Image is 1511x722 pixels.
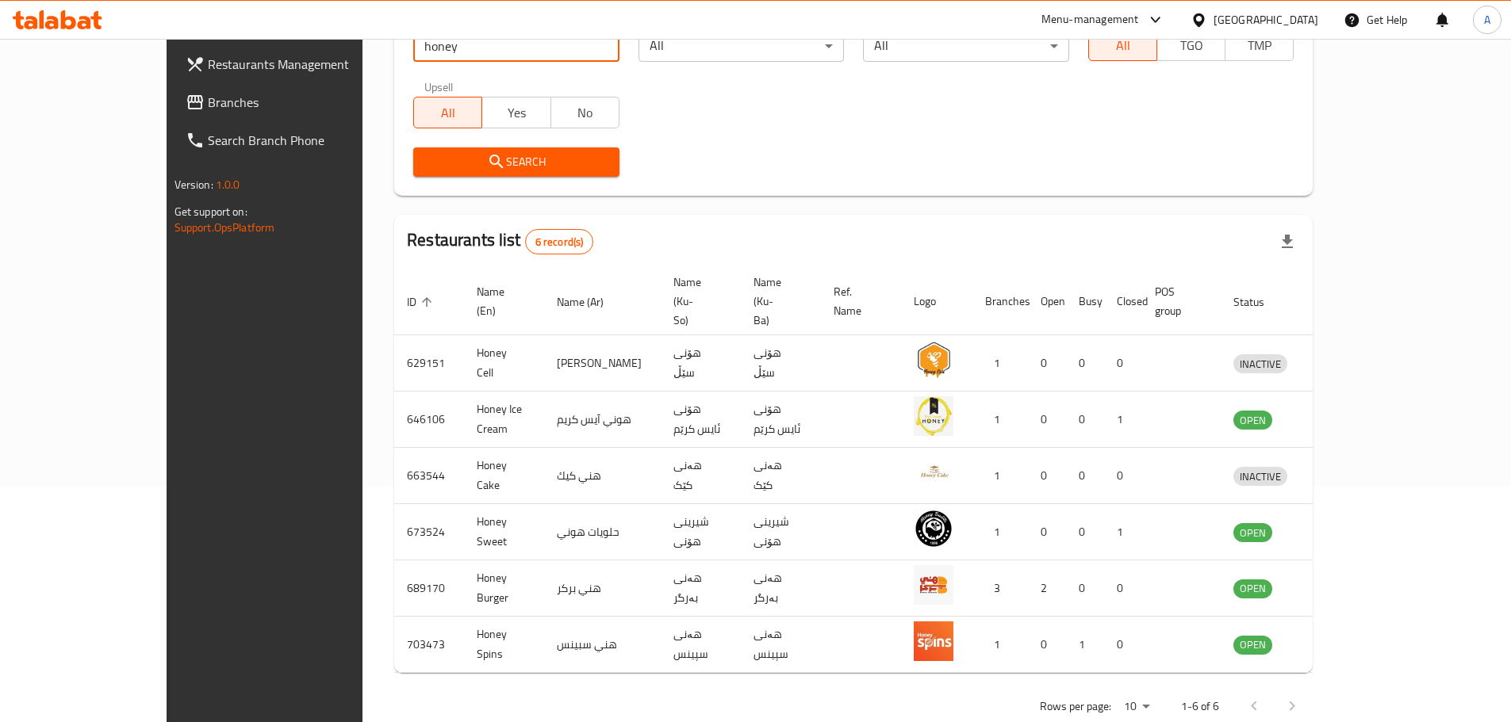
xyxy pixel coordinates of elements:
span: OPEN [1233,636,1272,654]
input: Search for restaurant name or ID.. [413,30,619,62]
span: A [1484,11,1490,29]
img: Honey Ice Cream [914,396,953,436]
div: Export file [1268,223,1306,261]
td: Honey Spins [464,617,544,673]
td: 1 [1104,504,1142,560]
td: هەنی کێک [741,448,821,504]
p: 1-6 of 6 [1181,697,1219,716]
td: شیرینی هۆنی [661,504,741,560]
img: Honey Burger [914,565,953,605]
td: Honey Ice Cream [464,392,544,448]
td: هەنی بەرگر [661,560,741,617]
td: 629151 [394,335,464,392]
span: Search Branch Phone [208,131,406,150]
td: 1 [972,617,1028,673]
div: OPEN [1233,579,1272,598]
td: 0 [1028,617,1066,673]
span: Restaurants Management [208,55,406,74]
span: 6 record(s) [526,235,593,250]
td: هەنی کێک [661,448,741,504]
span: Get support on: [174,201,247,222]
button: All [1088,29,1157,61]
div: All [863,30,1069,62]
th: Busy [1066,268,1104,335]
div: OPEN [1233,523,1272,542]
td: 3 [972,560,1028,617]
span: Status [1233,292,1285,311]
td: هوني آيس كريم [544,392,661,448]
span: Version: [174,174,213,195]
td: 1 [1104,392,1142,448]
td: 0 [1066,335,1104,392]
div: OPEN [1233,636,1272,655]
td: Honey Burger [464,560,544,617]
div: [GEOGRAPHIC_DATA] [1214,11,1318,29]
div: Menu-management [1041,10,1139,29]
span: Name (Ar) [557,292,624,311]
td: 673524 [394,504,464,560]
td: Honey Cell [464,335,544,392]
td: هۆنی ئایس کرێم [661,392,741,448]
span: OPEN [1233,579,1272,598]
td: 0 [1028,448,1066,504]
td: حلويات هوني [544,504,661,560]
td: هني كيك [544,448,661,504]
span: All [1095,34,1151,57]
span: TGO [1164,34,1219,57]
div: OPEN [1233,411,1272,430]
button: Yes [481,97,550,128]
td: 663544 [394,448,464,504]
th: Open [1028,268,1066,335]
td: هۆنی سێڵ [661,335,741,392]
td: هني سبينس [544,617,661,673]
td: 689170 [394,560,464,617]
span: Name (Ku-Ba) [754,273,802,330]
td: هۆنی سێڵ [741,335,821,392]
span: No [558,101,613,124]
img: Honey Cake [914,453,953,492]
td: 2 [1028,560,1066,617]
td: هەنی سپینس [661,617,741,673]
td: 0 [1028,335,1066,392]
span: TMP [1232,34,1287,57]
td: 0 [1104,448,1142,504]
a: Restaurants Management [173,45,419,83]
a: Support.OpsPlatform [174,217,275,238]
img: Honey Spins [914,621,953,661]
span: POS group [1155,282,1202,320]
span: 1.0.0 [216,174,240,195]
td: 0 [1028,504,1066,560]
img: Honey Cell [914,340,953,380]
span: Search [426,152,607,172]
td: Honey Cake [464,448,544,504]
button: Search [413,147,619,177]
div: INACTIVE [1233,467,1287,486]
span: Ref. Name [834,282,882,320]
div: INACTIVE [1233,354,1287,373]
button: All [413,97,482,128]
td: 0 [1066,560,1104,617]
span: OPEN [1233,411,1272,430]
h2: Restaurants list [407,228,593,254]
div: Rows per page: [1118,695,1156,719]
td: 1 [972,504,1028,560]
div: All [639,30,845,62]
img: Honey Sweet [914,509,953,548]
span: All [420,101,476,124]
td: 0 [1104,335,1142,392]
span: OPEN [1233,524,1272,542]
span: ID [407,292,437,311]
td: 0 [1104,617,1142,673]
td: 0 [1066,448,1104,504]
td: 1 [972,448,1028,504]
td: Honey Sweet [464,504,544,560]
th: Action [1306,268,1361,335]
td: 0 [1028,392,1066,448]
span: Name (En) [477,282,525,320]
td: شیرینی هۆنی [741,504,821,560]
td: هني بركر [544,560,661,617]
td: هەنی سپینس [741,617,821,673]
table: enhanced table [394,268,1361,673]
td: [PERSON_NAME] [544,335,661,392]
span: Name (Ku-So) [673,273,722,330]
